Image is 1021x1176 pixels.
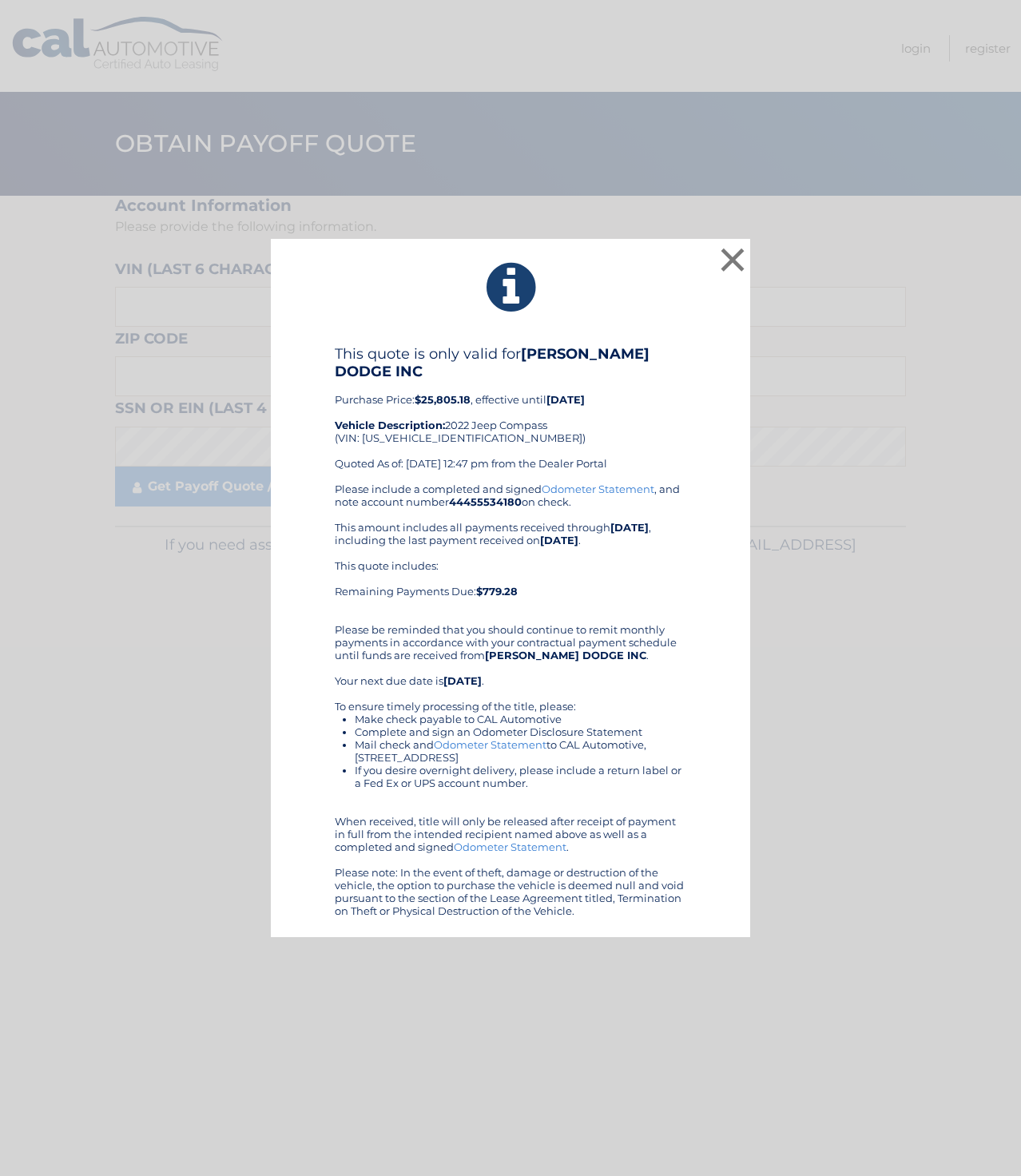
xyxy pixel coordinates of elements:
[355,725,686,738] li: Complete and sign an Odometer Disclosure Statement
[355,764,686,789] li: If you desire overnight delivery, please include a return label or a Fed Ex or UPS account number.
[335,483,686,917] div: Please include a completed and signed , and note account number on check. This amount includes al...
[355,738,686,764] li: Mail check and to CAL Automotive, [STREET_ADDRESS]
[546,393,585,406] b: [DATE]
[542,483,654,495] a: Odometer Statement
[454,840,566,853] a: Odometer Statement
[335,345,686,483] div: Purchase Price: , effective until 2022 Jeep Compass (VIN: [US_VEHICLE_IDENTIFICATION_NUMBER]) Quo...
[355,713,686,725] li: Make check payable to CAL Automotive
[415,393,471,406] b: $25,805.18
[449,495,522,508] b: 44455534180
[610,521,649,534] b: [DATE]
[485,649,646,661] b: [PERSON_NAME] DODGE INC
[335,559,686,610] div: This quote includes: Remaining Payments Due:
[434,738,546,751] a: Odometer Statement
[443,674,482,687] b: [DATE]
[335,345,650,380] b: [PERSON_NAME] DODGE INC
[717,244,749,276] button: ×
[540,534,578,546] b: [DATE]
[335,419,445,431] strong: Vehicle Description:
[335,345,686,380] h4: This quote is only valid for
[476,585,518,598] b: $779.28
